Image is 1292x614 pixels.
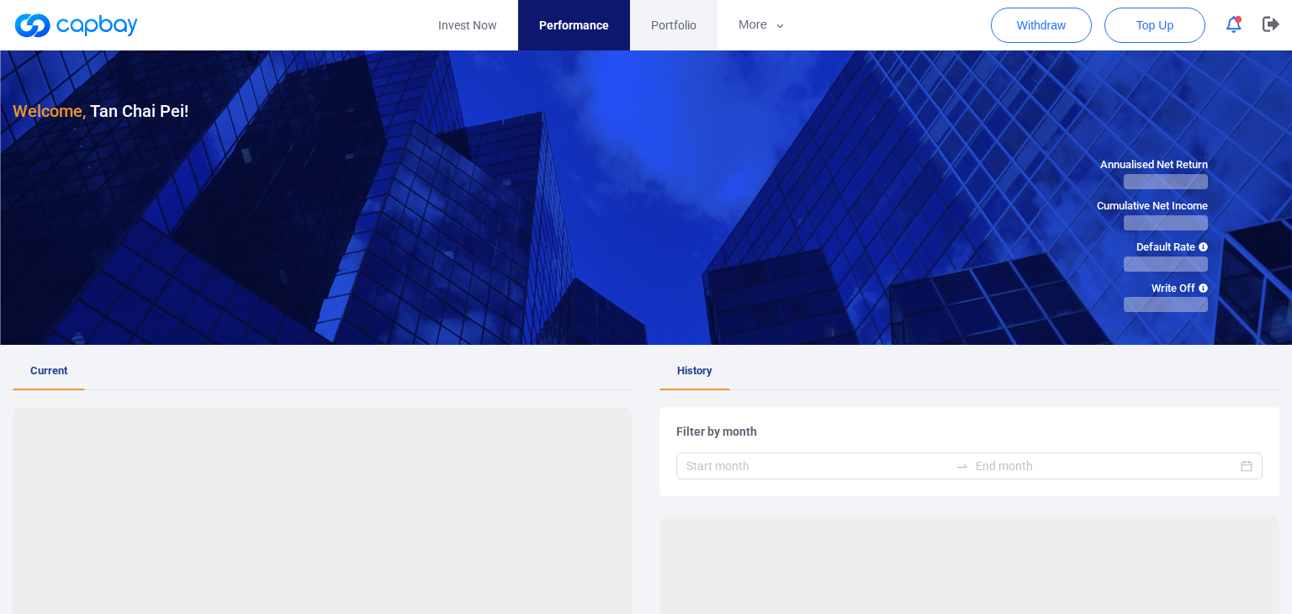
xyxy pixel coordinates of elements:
span: Welcome, [13,101,86,121]
span: Default Rate [1097,239,1208,257]
input: End month [976,457,1238,475]
span: Annualised Net Return [1097,156,1208,174]
button: Top Up [1104,8,1205,43]
span: Cumulative Net Income [1097,198,1208,215]
button: Withdraw [991,8,1092,43]
span: Current [30,364,67,377]
h5: Filter by month [676,424,1263,439]
input: Start month [686,457,949,475]
span: Top Up [1136,17,1173,34]
span: Performance [539,16,609,34]
span: History [677,364,712,377]
span: Write Off [1097,280,1208,298]
span: swap-right [956,459,969,473]
h3: Tan Chai Pei ! [13,98,188,124]
span: to [956,459,969,473]
span: Portfolio [651,16,696,34]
